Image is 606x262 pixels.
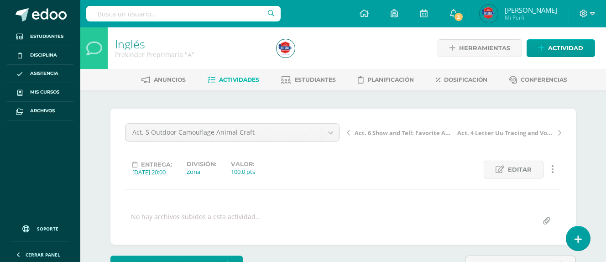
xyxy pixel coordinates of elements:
[154,76,186,83] span: Anuncios
[219,76,259,83] span: Actividades
[505,14,557,21] span: Mi Perfil
[548,40,583,57] span: Actividad
[187,168,216,176] div: Zona
[509,73,567,87] a: Conferencias
[30,70,58,77] span: Asistencia
[132,168,172,176] div: [DATE] 20:00
[11,216,69,239] a: Soporte
[30,107,55,115] span: Archivos
[231,161,255,168] label: Valor:
[457,129,554,137] span: Act. 4 Letter Uu Tracing and Vocabulary Match
[131,212,261,230] div: No hay archivos subidos a esta actividad...
[358,73,414,87] a: Planificación
[294,76,336,83] span: Estudiantes
[508,161,532,178] span: Editar
[231,168,255,176] div: 100.0 pts
[438,39,522,57] a: Herramientas
[30,89,59,96] span: Mis cursos
[521,76,567,83] span: Conferencias
[527,39,595,57] a: Actividad
[367,76,414,83] span: Planificación
[7,27,73,46] a: Estudiantes
[7,46,73,65] a: Disciplina
[277,39,295,58] img: dbb33f16193d4549e434edcb0dbcf26e.png
[86,6,281,21] input: Busca un usuario...
[355,129,451,137] span: Act. 6 Show and Tell: Favorite Animal
[37,225,58,232] span: Soporte
[444,76,487,83] span: Dosificación
[347,128,454,137] a: Act. 6 Show and Tell: Favorite Animal
[208,73,259,87] a: Actividades
[459,40,510,57] span: Herramientas
[281,73,336,87] a: Estudiantes
[26,252,60,258] span: Cerrar panel
[7,83,73,102] a: Mis cursos
[115,36,145,52] a: Inglés
[141,73,186,87] a: Anuncios
[505,5,557,15] span: [PERSON_NAME]
[454,128,561,137] a: Act. 4 Letter Uu Tracing and Vocabulary Match
[187,161,216,168] label: División:
[132,124,315,141] span: Act. 5 Outdoor Camouflage Animal Craft
[454,12,464,22] span: 3
[30,52,57,59] span: Disciplina
[480,5,498,23] img: dbb33f16193d4549e434edcb0dbcf26e.png
[141,161,172,168] span: Entrega:
[436,73,487,87] a: Dosificación
[7,65,73,84] a: Asistencia
[115,37,266,50] h1: Inglés
[115,50,266,59] div: Prekinder Preprimaria 'A'
[30,33,63,40] span: Estudiantes
[125,124,339,141] a: Act. 5 Outdoor Camouflage Animal Craft
[7,102,73,121] a: Archivos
